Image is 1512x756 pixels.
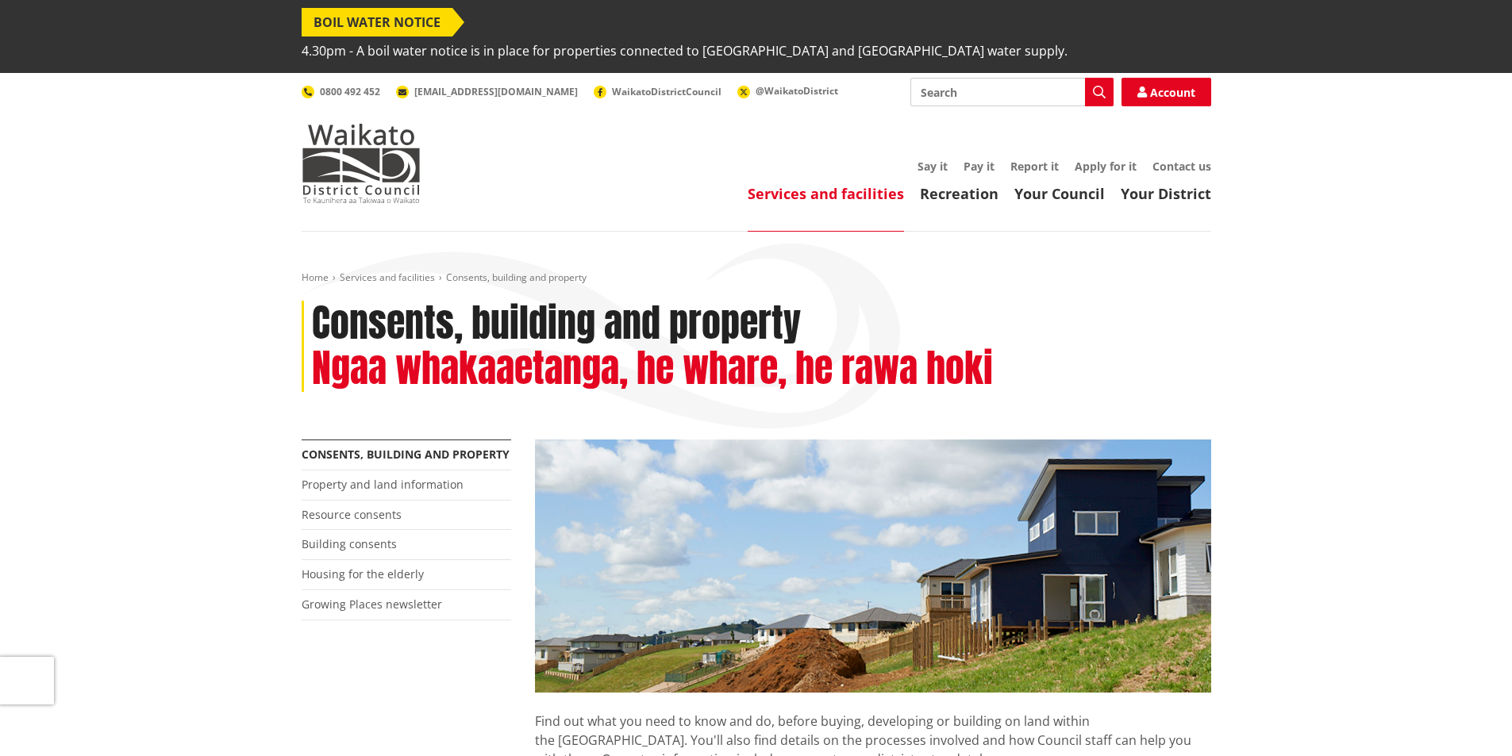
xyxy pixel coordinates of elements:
[302,477,464,492] a: Property and land information
[396,85,578,98] a: [EMAIL_ADDRESS][DOMAIN_NAME]
[918,159,948,174] a: Say it
[302,271,1211,285] nav: breadcrumb
[302,507,402,522] a: Resource consents
[920,184,998,203] a: Recreation
[302,124,421,203] img: Waikato District Council - Te Kaunihera aa Takiwaa o Waikato
[737,84,838,98] a: @WaikatoDistrict
[1121,184,1211,203] a: Your District
[302,271,329,284] a: Home
[612,85,721,98] span: WaikatoDistrictCouncil
[748,184,904,203] a: Services and facilities
[302,566,424,581] a: Housing for the elderly
[340,271,435,284] a: Services and facilities
[535,439,1211,693] img: Land-and-property-landscape
[312,346,993,392] h2: Ngaa whakaaetanga, he whare, he rawa hoki
[1075,159,1137,174] a: Apply for it
[1121,78,1211,106] a: Account
[414,85,578,98] span: [EMAIL_ADDRESS][DOMAIN_NAME]
[312,301,801,347] h1: Consents, building and property
[756,84,838,98] span: @WaikatoDistrict
[1010,159,1059,174] a: Report it
[302,597,442,612] a: Growing Places newsletter
[302,8,452,36] span: BOIL WATER NOTICE
[302,536,397,551] a: Building consents
[964,159,995,174] a: Pay it
[594,85,721,98] a: WaikatoDistrictCouncil
[910,78,1114,106] input: Search input
[1152,159,1211,174] a: Contact us
[320,85,380,98] span: 0800 492 452
[302,447,510,462] a: Consents, building and property
[1014,184,1105,203] a: Your Council
[446,271,587,284] span: Consents, building and property
[302,36,1068,65] span: 4.30pm - A boil water notice is in place for properties connected to [GEOGRAPHIC_DATA] and [GEOGR...
[302,85,380,98] a: 0800 492 452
